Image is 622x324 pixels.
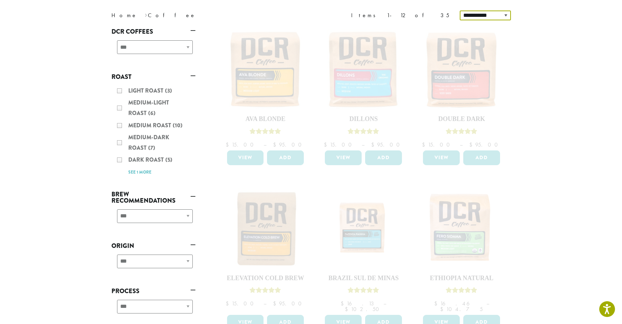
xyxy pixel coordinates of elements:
[111,11,301,20] nav: Breadcrumb
[111,12,137,19] a: Home
[111,26,196,38] a: DCR Coffees
[111,207,196,231] div: Brew Recommendations
[111,71,196,83] a: Roast
[111,38,196,62] div: DCR Coffees
[111,252,196,277] div: Origin
[145,9,147,20] span: ›
[111,285,196,297] a: Process
[111,83,196,180] div: Roast
[351,11,449,20] div: Items 1-12 of 35
[111,188,196,207] a: Brew Recommendations
[111,297,196,322] div: Process
[111,240,196,252] a: Origin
